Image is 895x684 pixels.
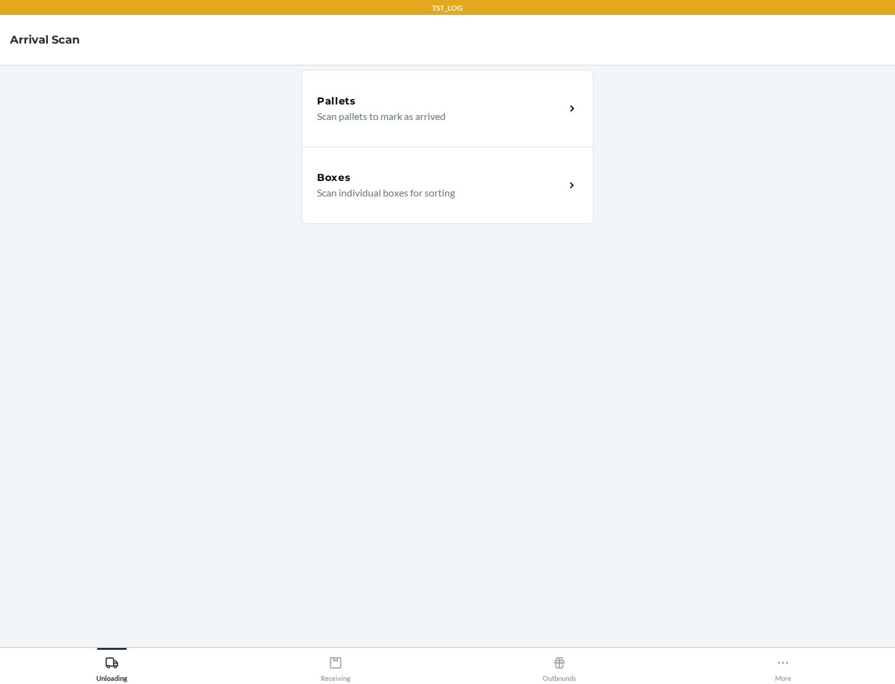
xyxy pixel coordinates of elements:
button: More [671,648,895,682]
p: TST_LOG [432,2,463,14]
h5: Pallets [317,94,356,109]
h5: Boxes [317,170,351,185]
div: More [775,651,791,682]
p: Scan individual boxes for sorting [317,185,555,200]
div: Unloading [96,651,127,682]
a: PalletsScan pallets to mark as arrived [301,70,594,147]
a: BoxesScan individual boxes for sorting [301,147,594,224]
button: Outbounds [447,648,671,682]
h4: Arrival Scan [10,32,80,48]
div: Outbounds [543,651,576,682]
p: Scan pallets to mark as arrived [317,109,555,124]
button: Receiving [224,648,447,682]
div: Receiving [321,651,351,682]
